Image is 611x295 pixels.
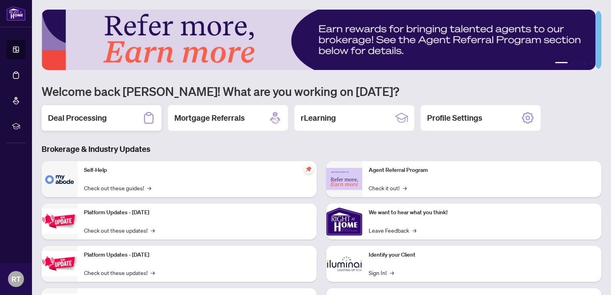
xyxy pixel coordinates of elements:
[301,112,336,124] h2: rLearning
[151,268,155,277] span: →
[590,62,593,65] button: 5
[369,208,595,217] p: We want to hear what you think!
[390,268,394,277] span: →
[147,183,151,192] span: →
[42,84,601,99] h1: Welcome back [PERSON_NAME]! What are you working on [DATE]?
[42,10,595,70] img: Slide 0
[174,112,245,124] h2: Mortgage Referrals
[42,209,78,234] img: Platform Updates - July 21, 2025
[84,208,310,217] p: Platform Updates - [DATE]
[579,267,603,291] button: Open asap
[326,203,362,239] img: We want to hear what you think!
[369,166,595,175] p: Agent Referral Program
[48,112,107,124] h2: Deal Processing
[151,226,155,235] span: →
[84,226,155,235] a: Check out these updates!→
[369,226,416,235] a: Leave Feedback→
[412,226,416,235] span: →
[84,251,310,259] p: Platform Updates - [DATE]
[427,112,482,124] h2: Profile Settings
[403,183,407,192] span: →
[6,6,26,21] img: logo
[304,164,313,174] span: pushpin
[84,166,310,175] p: Self-Help
[42,161,78,197] img: Self-Help
[42,144,601,155] h3: Brokerage & Industry Updates
[12,273,21,285] span: RT
[369,183,407,192] a: Check it out!→
[369,268,394,277] a: Sign In!→
[326,168,362,190] img: Agent Referral Program
[326,246,362,282] img: Identify your Client
[84,183,151,192] a: Check out these guides!→
[571,62,574,65] button: 2
[555,62,568,65] button: 1
[42,251,78,276] img: Platform Updates - July 8, 2025
[369,251,595,259] p: Identify your Client
[584,62,587,65] button: 4
[84,268,155,277] a: Check out these updates!→
[577,62,581,65] button: 3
